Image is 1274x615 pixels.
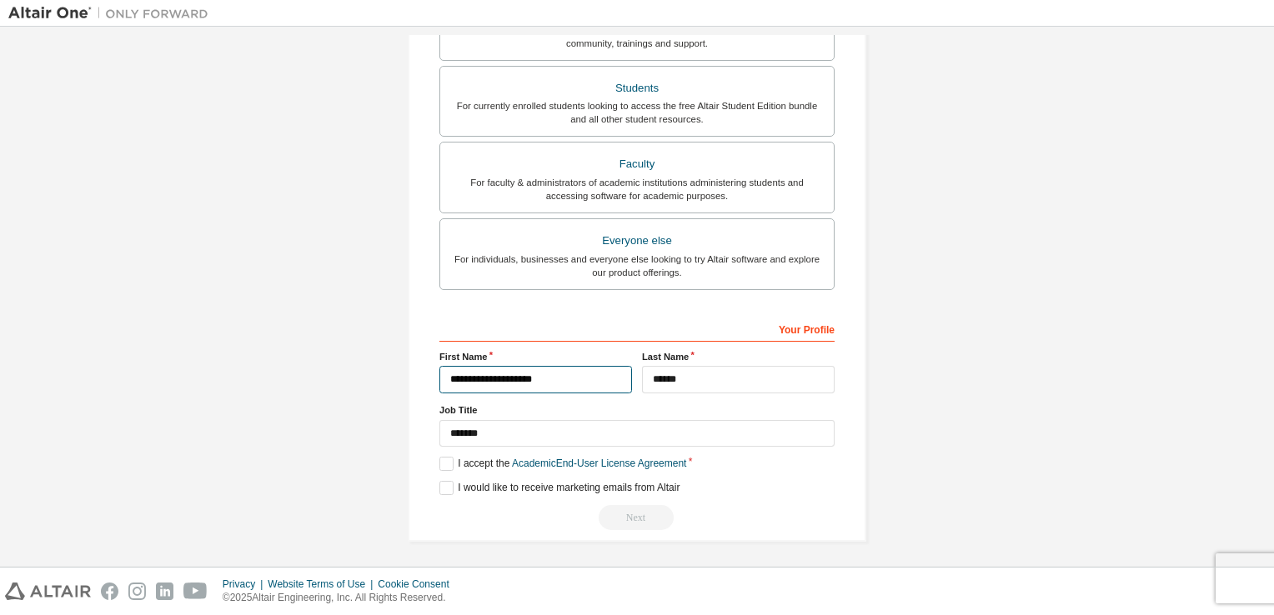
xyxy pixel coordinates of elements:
div: Students [450,77,824,100]
label: Last Name [642,350,835,363]
div: For individuals, businesses and everyone else looking to try Altair software and explore our prod... [450,252,824,279]
img: youtube.svg [183,582,208,600]
img: Altair One [8,5,217,22]
p: © 2025 Altair Engineering, Inc. All Rights Reserved. [223,591,459,605]
label: I accept the [439,457,686,471]
div: Your Profile [439,315,835,342]
div: Privacy [223,577,268,591]
div: Cookie Consent [378,577,459,591]
div: For currently enrolled students looking to access the free Altair Student Edition bundle and all ... [450,99,824,126]
img: facebook.svg [101,582,118,600]
img: instagram.svg [128,582,146,600]
a: Academic End-User License Agreement [512,457,686,469]
label: First Name [439,350,632,363]
div: For faculty & administrators of academic institutions administering students and accessing softwa... [450,176,824,202]
label: I would like to receive marketing emails from Altair [439,481,680,495]
img: altair_logo.svg [5,582,91,600]
div: Everyone else [450,229,824,252]
img: linkedin.svg [156,582,173,600]
div: Website Terms of Use [268,577,378,591]
div: For existing customers looking to access software downloads, HPC resources, community, trainings ... [450,23,824,50]
div: You need to provide your academic email [439,505,835,530]
div: Faculty [450,152,824,176]
label: Job Title [439,403,835,417]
